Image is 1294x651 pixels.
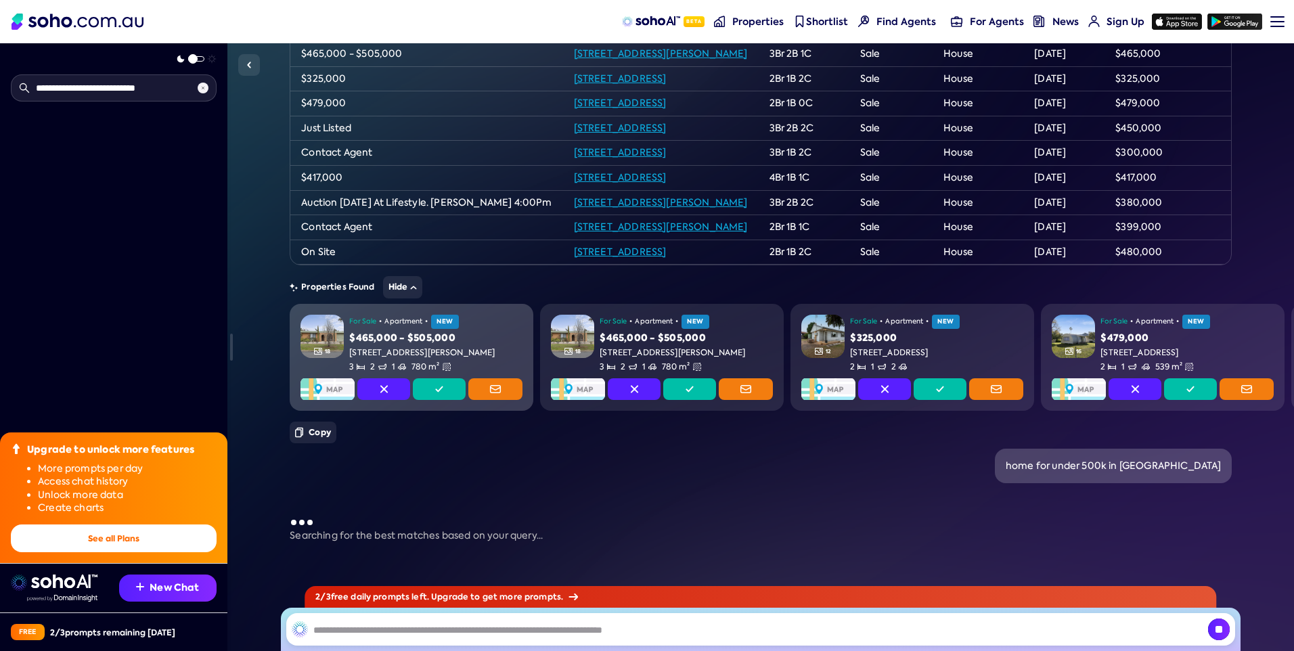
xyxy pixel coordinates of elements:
[600,316,627,327] span: For Sale
[801,378,855,400] img: Map
[933,190,1023,215] td: House
[241,57,257,73] img: Sidebar toggle icon
[857,363,866,371] img: Bedrooms
[1100,332,1274,345] div: $479,000
[300,378,355,400] img: Map
[1207,14,1262,30] img: google-play icon
[290,276,1231,298] div: Properties Found
[551,315,594,358] img: Property
[1023,240,1105,265] td: [DATE]
[871,361,885,373] span: 1
[1105,116,1220,141] td: $450,000
[383,276,423,298] button: Hide
[198,83,208,93] img: Clear search
[50,627,175,638] div: 2 / 3 prompts remaining [DATE]
[849,240,933,265] td: Sale
[926,316,929,327] span: •
[849,66,933,91] td: Sale
[290,215,562,240] td: Contact Agent
[314,347,322,355] img: Gallery Icon
[349,347,522,359] div: [STREET_ADDRESS][PERSON_NAME]
[349,361,365,373] span: 3
[370,361,386,373] span: 2
[622,16,679,27] img: sohoAI logo
[933,165,1023,190] td: House
[880,316,883,327] span: •
[1105,165,1220,190] td: $417,000
[1033,16,1045,27] img: news-nav icon
[714,16,726,27] img: properties-nav icon
[642,361,656,373] span: 1
[693,363,701,371] img: Land size
[1023,190,1105,215] td: [DATE]
[759,116,849,141] td: 3Br 2B 2C
[290,91,562,116] td: $479,000
[1065,347,1073,355] img: Gallery Icon
[790,304,1034,411] a: PropertyGallery Icon12For Sale•Apartment•NEW$325,000[STREET_ADDRESS]2Bedrooms1Bathrooms2CarspotsMap
[384,316,422,327] span: Apartment
[1142,363,1150,371] img: Carspots
[607,363,615,371] img: Bedrooms
[1185,363,1193,371] img: Land size
[600,347,773,359] div: [STREET_ADDRESS][PERSON_NAME]
[574,72,667,85] a: [STREET_ADDRESS]
[11,624,45,640] div: Free
[38,462,217,476] li: More prompts per day
[899,363,907,371] img: Carspots
[1023,141,1105,166] td: [DATE]
[38,489,217,502] li: Unlock more data
[621,361,636,373] span: 2
[1107,15,1144,28] span: Sign Up
[815,347,823,355] img: Gallery Icon
[119,575,217,602] button: New Chat
[1100,316,1128,327] span: For Sale
[1121,361,1136,373] span: 1
[850,347,1023,359] div: [STREET_ADDRESS]
[849,190,933,215] td: Sale
[933,240,1023,265] td: House
[600,332,773,345] div: $465,000 - $505,000
[1088,16,1100,27] img: for-agents-nav icon
[600,361,615,373] span: 3
[292,621,308,637] img: SohoAI logo black
[11,575,97,591] img: sohoai logo
[1052,315,1095,358] img: Property
[12,14,143,30] img: Soho Logo
[732,15,784,28] span: Properties
[425,316,428,327] span: •
[1208,619,1230,640] button: Cancel request
[850,361,866,373] span: 2
[876,15,936,28] span: Find Agents
[290,529,1231,543] p: Searching for the best matches based on your query...
[136,583,144,591] img: Recommendation icon
[1100,347,1274,359] div: [STREET_ADDRESS]
[325,348,330,355] span: 18
[38,475,217,489] li: Access chat history
[574,146,667,158] a: [STREET_ADDRESS]
[1108,363,1116,371] img: Bedrooms
[1105,141,1220,166] td: $300,000
[574,221,748,233] a: [STREET_ADDRESS][PERSON_NAME]
[849,165,933,190] td: Sale
[849,41,933,66] td: Sale
[849,116,933,141] td: Sale
[759,190,849,215] td: 3Br 2B 2C
[850,332,1023,345] div: $325,000
[38,501,217,515] li: Create charts
[629,363,637,371] img: Bathrooms
[379,316,382,327] span: •
[574,196,748,208] a: [STREET_ADDRESS][PERSON_NAME]
[849,215,933,240] td: Sale
[1105,240,1220,265] td: $480,000
[1105,66,1220,91] td: $325,000
[574,171,667,183] a: [STREET_ADDRESS]
[1023,215,1105,240] td: [DATE]
[378,363,386,371] img: Bathrooms
[357,363,365,371] img: Bedrooms
[1176,316,1179,327] span: •
[1105,91,1220,116] td: $479,000
[759,240,849,265] td: 2Br 1B 2C
[1100,361,1116,373] span: 2
[1023,66,1105,91] td: [DATE]
[759,91,849,116] td: 2Br 1B 0C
